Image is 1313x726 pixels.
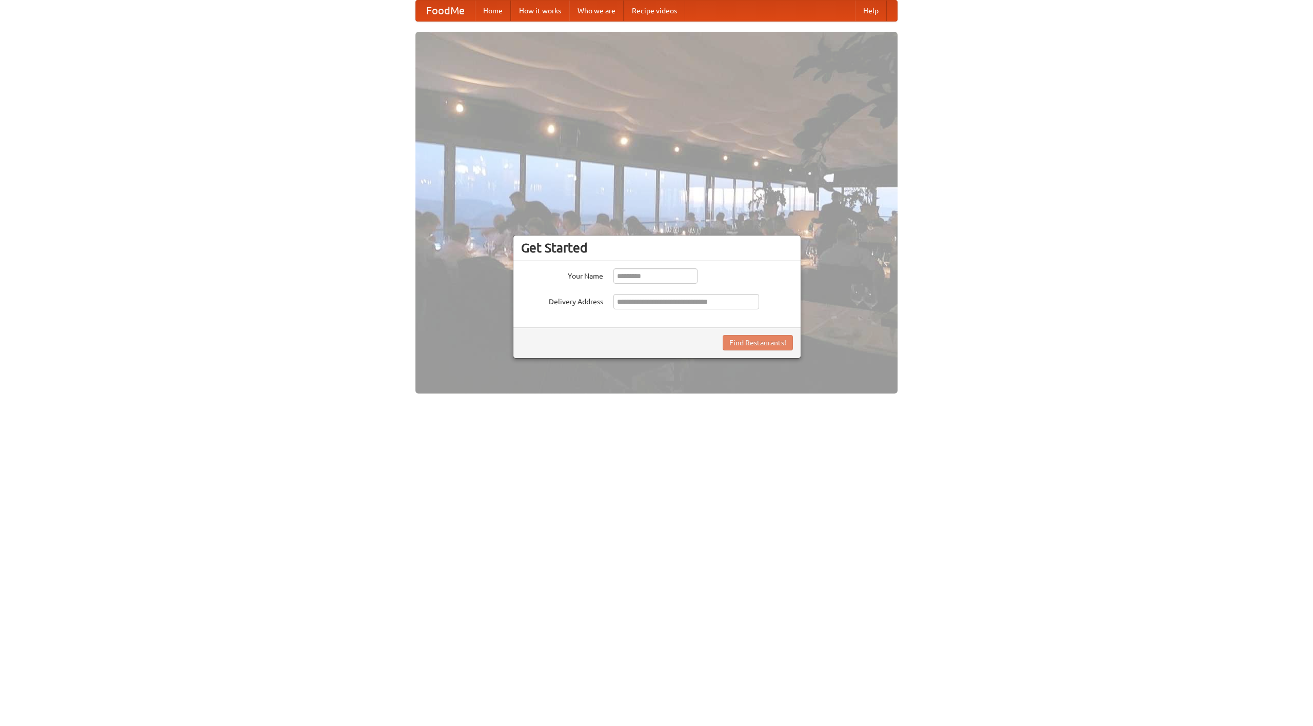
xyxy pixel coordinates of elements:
h3: Get Started [521,240,793,256]
a: Help [855,1,887,21]
a: How it works [511,1,569,21]
label: Delivery Address [521,294,603,307]
label: Your Name [521,268,603,281]
a: Home [475,1,511,21]
a: Recipe videos [624,1,685,21]
a: Who we are [569,1,624,21]
a: FoodMe [416,1,475,21]
button: Find Restaurants! [723,335,793,350]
